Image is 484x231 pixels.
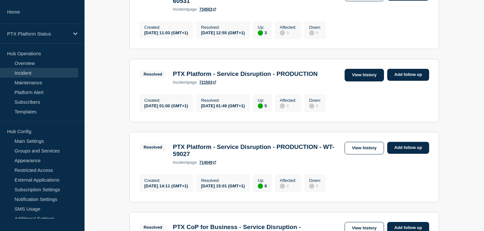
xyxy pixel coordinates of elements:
p: Created : [144,25,188,30]
p: Resolved : [201,178,245,183]
a: 734503 [199,7,216,12]
div: disabled [309,30,314,36]
div: disabled [280,30,285,36]
p: Affected : [280,178,296,183]
p: Up : [258,178,267,183]
span: Resolved [139,224,166,231]
h3: PTX Platform - Service Disruption - PRODUCTION - WT-59027 [173,143,341,158]
span: Resolved [139,143,166,151]
div: 0 [280,103,296,109]
p: page [173,80,197,85]
p: page [173,7,197,12]
div: [DATE] 01:00 (GMT+1) [144,103,188,108]
div: 3 [258,30,267,36]
div: 0 [309,183,321,189]
div: 0 [280,30,296,36]
a: Add follow up [387,69,429,81]
p: Down : [309,178,321,183]
div: up [258,103,263,109]
div: 5 [258,103,267,109]
div: 8 [258,183,267,189]
a: 721503 [199,80,216,85]
a: View history [345,69,384,81]
p: Resolved : [201,98,245,103]
div: 0 [309,30,321,36]
p: Created : [144,98,188,103]
div: disabled [280,103,285,109]
div: 0 [280,183,296,189]
span: incident [173,160,188,165]
a: Add follow up [387,142,429,154]
div: 0 [309,103,321,109]
div: disabled [309,184,314,189]
h3: PTX Platform - Service Disruption - PRODUCTION [173,70,318,78]
div: up [258,184,263,189]
div: [DATE] 14:11 (GMT+1) [144,183,188,188]
p: Affected : [280,25,296,30]
p: Down : [309,98,321,103]
p: page [173,160,197,165]
p: Down : [309,25,321,30]
span: Resolved [139,70,166,78]
p: Up : [258,25,267,30]
div: [DATE] 11:03 (GMT+1) [144,30,188,35]
a: View history [345,142,384,154]
div: disabled [280,184,285,189]
p: PTX Platform Status [7,31,69,37]
a: 714049 [199,160,216,165]
p: Resolved : [201,25,245,30]
span: incident [173,7,188,12]
div: [DATE] 01:49 (GMT+1) [201,103,245,108]
div: [DATE] 15:01 (GMT+1) [201,183,245,188]
p: Created : [144,178,188,183]
p: Up : [258,98,267,103]
div: disabled [309,103,314,109]
div: up [258,30,263,36]
div: [DATE] 12:55 (GMT+1) [201,30,245,35]
span: incident [173,80,188,85]
p: Affected : [280,98,296,103]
